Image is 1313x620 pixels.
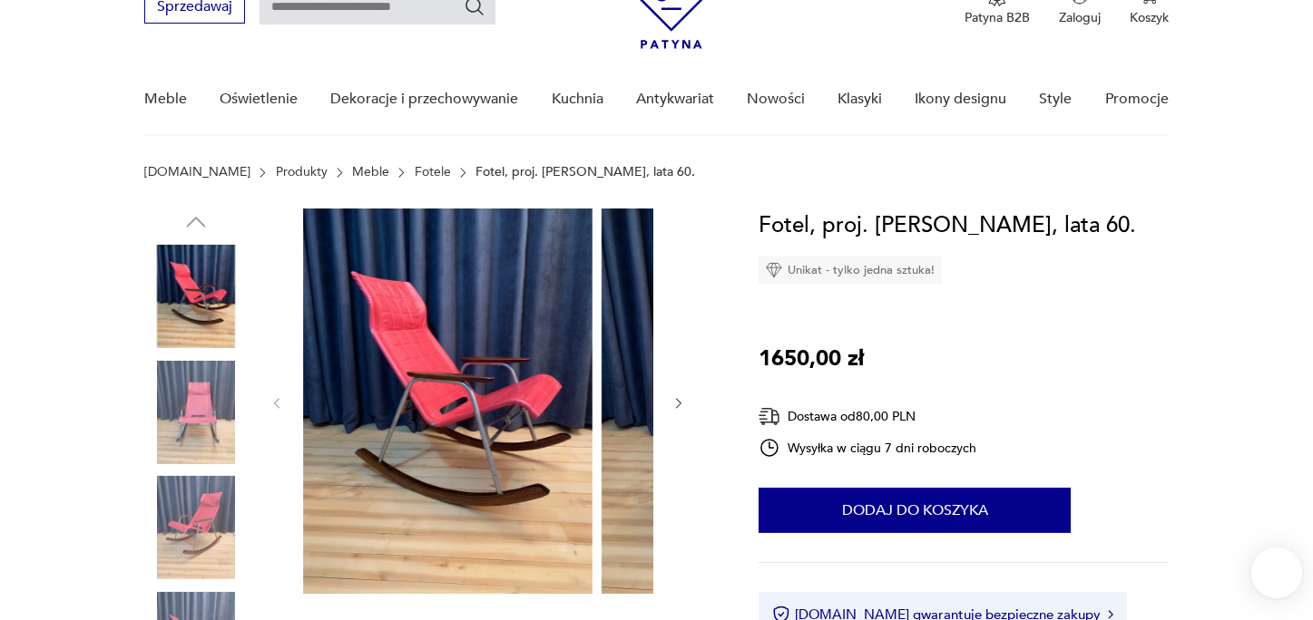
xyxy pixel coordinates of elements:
[759,342,864,376] p: 1650,00 zł
[331,64,519,134] a: Dekoracje i przechowywanie
[759,405,976,428] div: Dostawa od 80,00 PLN
[144,2,245,15] a: Sprzedawaj
[766,262,782,278] img: Ikona diamentu
[144,476,248,579] img: Zdjęcie produktu Fotel, proj. Takeshi Nii, lata 60.
[352,165,389,179] a: Meble
[220,64,298,134] a: Oświetlenie
[144,361,248,464] img: Zdjęcie produktu Fotel, proj. Takeshi Nii, lata 60.
[838,64,882,134] a: Klasyki
[965,9,1030,26] p: Patyna B2B
[1105,64,1169,134] a: Promocje
[1130,9,1169,26] p: Koszyk
[759,405,780,428] img: Ikona dostawy
[602,208,891,594] img: Zdjęcie produktu Fotel, proj. Takeshi Nii, lata 60.
[759,208,1136,243] h1: Fotel, proj. [PERSON_NAME], lata 60.
[144,245,248,348] img: Zdjęcie produktu Fotel, proj. Takeshi Nii, lata 60.
[475,165,695,179] p: Fotel, proj. [PERSON_NAME], lata 60.
[759,437,976,459] div: Wysyłka w ciągu 7 dni roboczych
[1040,64,1073,134] a: Style
[1059,9,1101,26] p: Zaloguj
[759,488,1071,533] button: Dodaj do koszyka
[1251,547,1302,598] iframe: Smartsupp widget button
[144,165,250,179] a: [DOMAIN_NAME]
[303,208,593,594] img: Zdjęcie produktu Fotel, proj. Takeshi Nii, lata 60.
[415,165,451,179] a: Fotele
[759,257,942,284] div: Unikat - tylko jedna sztuka!
[747,64,805,134] a: Nowości
[144,64,187,134] a: Meble
[636,64,714,134] a: Antykwariat
[276,165,328,179] a: Produkty
[915,64,1006,134] a: Ikony designu
[552,64,603,134] a: Kuchnia
[1108,610,1113,619] img: Ikona strzałki w prawo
